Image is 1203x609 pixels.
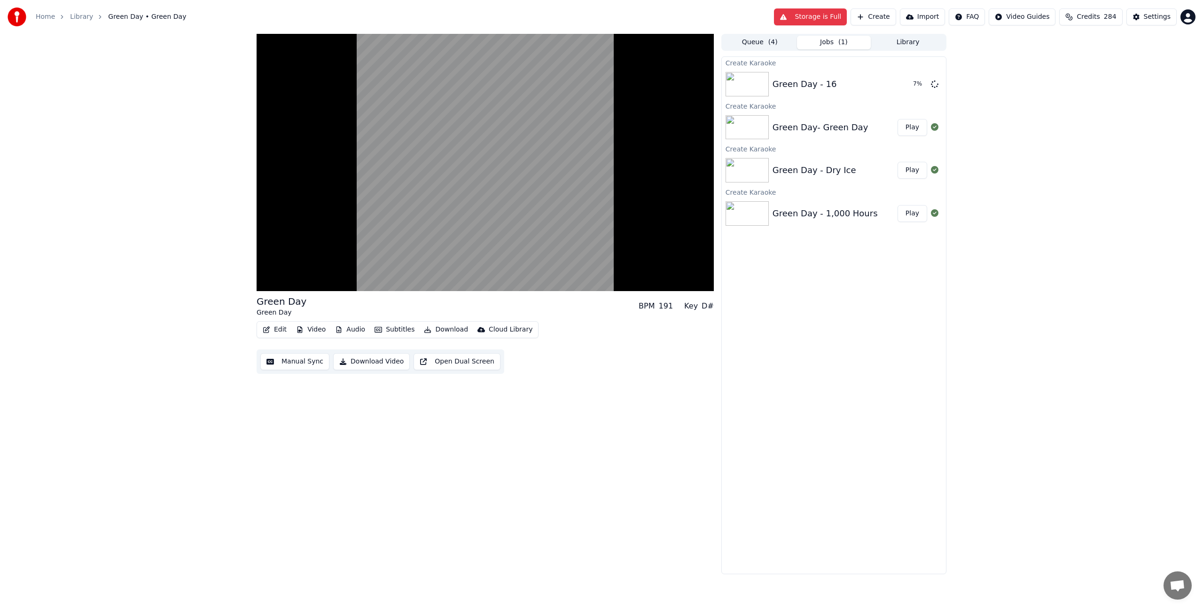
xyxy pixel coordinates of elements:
div: 7 % [913,80,927,88]
button: Video Guides [989,8,1055,25]
button: Edit [259,323,290,336]
button: Download [420,323,472,336]
div: Create Karaoke [722,143,946,154]
button: Open Dual Screen [414,353,500,370]
button: Subtitles [371,323,418,336]
button: Import [900,8,945,25]
button: Play [898,162,927,179]
span: ( 1 ) [838,38,848,47]
button: Library [871,36,945,49]
button: Play [898,119,927,136]
span: Credits [1077,12,1100,22]
div: Create Karaoke [722,100,946,111]
div: Key [684,301,698,312]
nav: breadcrumb [36,12,186,22]
button: Audio [331,323,369,336]
div: Open chat [1164,571,1192,600]
div: Green Day - 1,000 Hours [773,207,878,220]
button: Jobs [797,36,871,49]
a: Library [70,12,93,22]
button: Play [898,205,927,222]
button: Queue [723,36,797,49]
div: D# [702,301,714,312]
button: Video [292,323,329,336]
div: Green Day - Dry Ice [773,164,856,177]
button: Storage is Full [774,8,847,25]
button: Settings [1126,8,1177,25]
span: 284 [1104,12,1117,22]
button: Credits284 [1059,8,1122,25]
span: Green Day • Green Day [108,12,186,22]
div: Create Karaoke [722,186,946,198]
button: Create [851,8,896,25]
span: ( 4 ) [768,38,778,47]
img: youka [8,8,26,26]
div: 191 [659,301,673,312]
a: Home [36,12,55,22]
div: Cloud Library [489,325,532,334]
div: Green Day- Green Day [773,121,868,134]
div: Green Day - 16 [773,78,837,91]
div: Create Karaoke [722,57,946,68]
div: Green Day [257,308,306,317]
button: Download Video [333,353,410,370]
div: Settings [1144,12,1171,22]
button: FAQ [949,8,985,25]
div: BPM [639,301,655,312]
div: Green Day [257,295,306,308]
button: Manual Sync [260,353,329,370]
